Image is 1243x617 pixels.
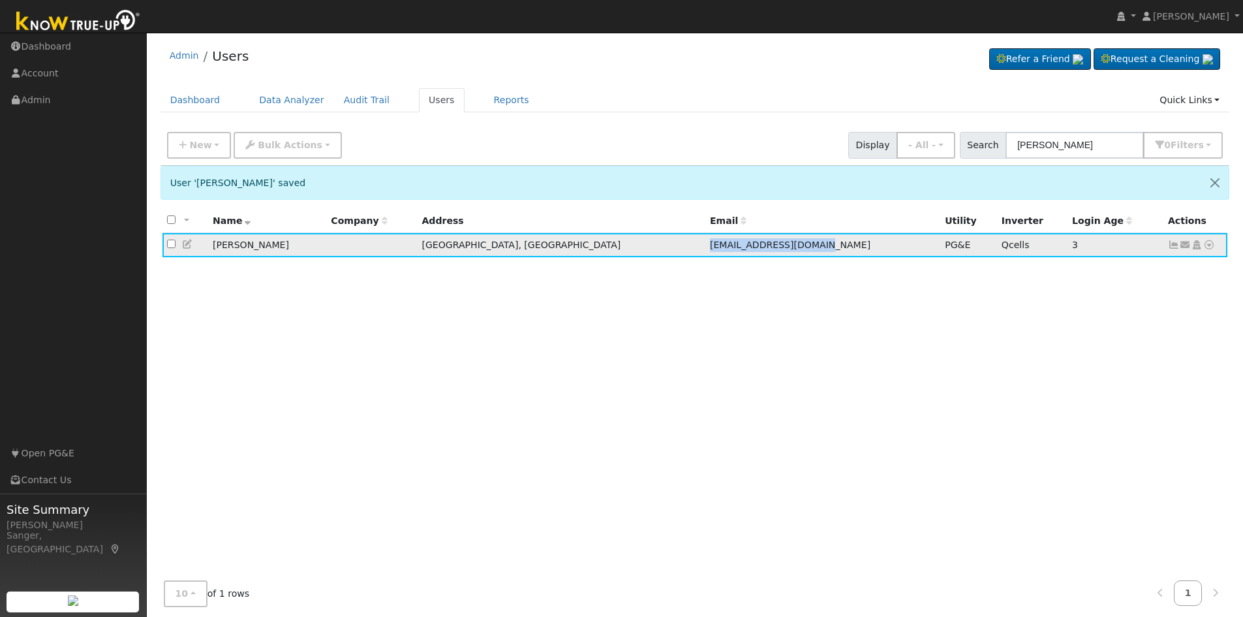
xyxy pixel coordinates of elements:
[167,132,232,159] button: New
[897,132,955,159] button: - All -
[258,140,322,150] span: Bulk Actions
[234,132,341,159] button: Bulk Actions
[484,88,539,112] a: Reports
[1203,238,1215,252] a: Other actions
[161,88,230,112] a: Dashboard
[710,240,870,250] span: [EMAIL_ADDRESS][DOMAIN_NAME]
[1002,214,1063,228] div: Inverter
[176,588,189,599] span: 10
[417,233,705,257] td: [GEOGRAPHIC_DATA], [GEOGRAPHIC_DATA]
[170,178,306,188] span: User '[PERSON_NAME]' saved
[945,214,992,228] div: Utility
[170,50,199,61] a: Admin
[419,88,465,112] a: Users
[1150,88,1229,112] a: Quick Links
[1094,48,1220,71] a: Request a Cleaning
[7,501,140,518] span: Site Summary
[212,48,249,64] a: Users
[249,88,334,112] a: Data Analyzer
[1191,240,1203,250] a: Login As
[7,529,140,556] div: Sanger, [GEOGRAPHIC_DATA]
[989,48,1091,71] a: Refer a Friend
[1073,54,1083,65] img: retrieve
[1005,132,1144,159] input: Search
[1153,11,1229,22] span: [PERSON_NAME]
[164,580,207,607] button: 10
[1143,132,1223,159] button: 0Filters
[1168,240,1180,250] a: Show Graph
[208,233,326,257] td: [PERSON_NAME]
[1171,140,1204,150] span: Filter
[1072,215,1132,226] span: Days since last login
[189,140,211,150] span: New
[1198,140,1203,150] span: s
[7,518,140,532] div: [PERSON_NAME]
[1203,54,1213,65] img: retrieve
[68,595,78,606] img: retrieve
[945,240,970,250] span: PG&E
[331,215,387,226] span: Company name
[1201,166,1229,198] button: Close
[164,580,250,607] span: of 1 rows
[10,7,147,37] img: Know True-Up
[848,132,897,159] span: Display
[334,88,399,112] a: Audit Trail
[1072,240,1078,250] span: 09/07/2025 9:47:14 AM
[1168,214,1223,228] div: Actions
[182,239,194,249] a: Edit User
[422,214,700,228] div: Address
[213,215,251,226] span: Name
[1002,240,1030,250] span: Qcells
[1180,238,1191,252] a: fishinggpa71@gmail.net
[960,132,1006,159] span: Search
[1174,580,1203,606] a: 1
[710,215,746,226] span: Email
[110,544,121,554] a: Map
